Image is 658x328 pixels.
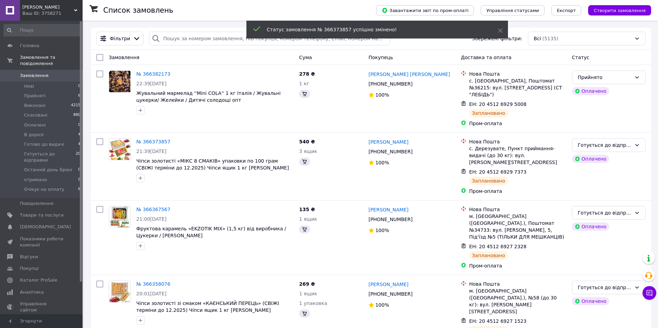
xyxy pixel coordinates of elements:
[22,10,83,17] div: Ваш ID: 3758271
[469,70,566,77] div: Нова Пошта
[20,224,71,230] span: [DEMOGRAPHIC_DATA]
[136,226,286,238] a: Фруктова карамель «EKZOTIK MIX» (1,5 кг) від виробника / Цукерки / [PERSON_NAME]
[24,177,47,183] span: отримано
[594,8,646,13] span: Створити замовлення
[109,71,130,92] img: Фото товару
[109,281,131,303] a: Фото товару
[299,71,315,77] span: 278 ₴
[299,149,317,154] span: 3 ящик
[375,302,389,308] span: 100%
[469,177,508,185] div: Заплановано
[481,5,544,15] button: Управління статусами
[643,286,656,300] button: Чат з покупцем
[136,139,170,144] a: № 366373857
[367,215,414,224] div: [PHONE_NUMBER]
[20,73,49,79] span: Замовлення
[299,216,317,222] span: 1 ящик
[136,158,289,171] a: Чіпси золотисті «МІКС 8 СМАКІВ» упаковки по 100 грам (СВІЖІ терміни до 12.2025) Чіпси ящик 1 кг [...
[299,291,317,296] span: 1 ящик
[20,301,64,313] span: Управління сайтом
[469,138,566,145] div: Нова Пошта
[109,138,131,160] a: Фото товару
[73,112,81,118] span: 880
[20,265,39,272] span: Покупці
[469,169,527,175] span: ЕН: 20 4512 6929 7373
[461,55,511,60] span: Доставка та оплата
[20,277,57,283] span: Каталог ProSale
[369,55,393,60] span: Покупець
[375,160,389,165] span: 100%
[367,289,414,299] div: [PHONE_NUMBER]
[109,281,130,302] img: Фото товару
[24,141,64,147] span: Готово до видачі
[109,206,130,228] img: Фото товару
[136,207,170,212] a: № 366367567
[469,77,566,98] div: с. [GEOGRAPHIC_DATA], Поштомат №36215: вул. [STREET_ADDRESS] (СТ "ЛЕБІДЬ")
[78,132,81,138] span: 4
[542,36,559,41] span: (5135)
[572,222,609,231] div: Оплачено
[469,318,527,324] span: ЕН: 20 4512 6927 1523
[369,71,450,78] a: [PERSON_NAME] [PERSON_NAME]
[572,155,609,163] div: Оплачено
[299,81,309,86] span: 1 кг
[24,122,46,128] span: Оплачені
[24,83,34,89] span: Нові
[78,186,81,193] span: 6
[469,287,566,315] div: м. [GEOGRAPHIC_DATA] ([GEOGRAPHIC_DATA].), №58 (до 30 кг): вул. [PERSON_NAME][STREET_ADDRESS]
[572,55,590,60] span: Статус
[534,35,541,42] span: Всі
[136,71,170,77] a: № 366382173
[24,112,47,118] span: Скасовані
[299,207,315,212] span: 135 ₴
[109,55,139,60] span: Замовлення
[486,8,539,13] span: Управління статусами
[299,55,312,60] span: Cума
[382,7,468,13] span: Завантажити звіт по пром-оплаті
[588,5,651,15] button: Створити замовлення
[369,281,408,288] a: [PERSON_NAME]
[469,281,566,287] div: Нова Пошта
[109,206,131,228] a: Фото товару
[136,149,167,154] span: 21:39[DATE]
[299,139,315,144] span: 540 ₴
[20,254,38,260] span: Відгуки
[78,177,81,183] span: 0
[24,167,72,173] span: Останній день броні
[469,206,566,213] div: Нова Пошта
[78,167,81,173] span: 0
[136,281,170,287] a: № 366358076
[20,236,64,248] span: Показники роботи компанії
[469,188,566,195] div: Пром-оплата
[24,102,45,109] span: Виконані
[136,300,279,313] a: Чіпси золотисті зі смаком «КАЄНСЬКИЙ ПЕРЕЦЬ» (СВІЖІ терміни до 12.2025) Чіпси ящик 1 кг [PERSON_N...
[469,213,566,240] div: м. [GEOGRAPHIC_DATA] ([GEOGRAPHIC_DATA].), Поштомат №34733: вул. [PERSON_NAME], 5, Під'їзд №5 (ТІ...
[24,93,45,99] span: Прийняті
[375,228,389,233] span: 100%
[20,54,83,67] span: Замовлення та повідомлення
[22,4,74,10] span: ФОП Шевцова Н.В.
[103,6,173,14] h1: Список замовлень
[369,139,408,145] a: [PERSON_NAME]
[136,90,280,103] a: Жувальний мармелад ''Mini COLA'' 1 кг Італія / Жувальні цукерки/ Желейки / Дитячі солодощі опт
[578,74,632,81] div: Прийнято
[469,244,527,249] span: ЕН: 20 4512 6927 2328
[369,206,408,213] a: [PERSON_NAME]
[78,141,81,147] span: 4
[20,212,64,218] span: Товари та послуги
[109,139,130,160] img: Фото товару
[367,147,414,156] div: [PHONE_NUMBER]
[109,70,131,92] a: Фото товару
[136,216,167,222] span: 21:00[DATE]
[551,5,582,15] button: Експорт
[24,132,44,138] span: В дорозі
[572,87,609,95] div: Оплачено
[136,291,167,296] span: 20:01[DATE]
[578,284,632,291] div: Готується до відправки
[469,251,508,260] div: Заплановано
[20,43,39,49] span: Головна
[375,92,389,98] span: 100%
